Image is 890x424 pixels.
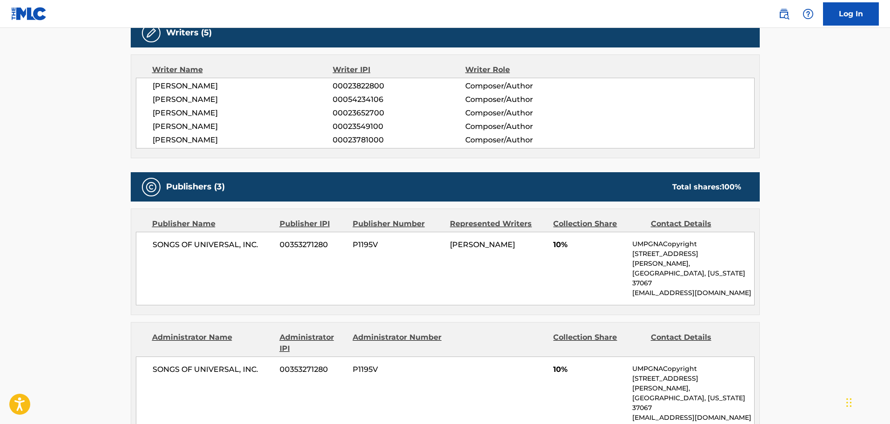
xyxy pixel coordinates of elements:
[778,8,790,20] img: search
[651,218,741,229] div: Contact Details
[553,218,643,229] div: Collection Share
[846,389,852,417] div: Drag
[333,135,465,146] span: 00023781000
[632,364,754,374] p: UMPGNACopyright
[152,332,273,354] div: Administrator Name
[632,288,754,298] p: [EMAIL_ADDRESS][DOMAIN_NAME]
[722,182,741,191] span: 100 %
[799,5,817,23] div: Help
[672,182,741,193] div: Total shares:
[280,239,346,250] span: 00353271280
[333,64,465,75] div: Writer IPI
[651,332,741,354] div: Contact Details
[153,239,273,250] span: SONGS OF UNIVERSAL, INC.
[11,7,47,20] img: MLC Logo
[465,121,586,132] span: Composer/Author
[353,218,443,229] div: Publisher Number
[803,8,814,20] img: help
[465,64,586,75] div: Writer Role
[146,27,157,39] img: Writers
[153,108,333,119] span: [PERSON_NAME]
[333,121,465,132] span: 00023549100
[333,81,465,92] span: 00023822800
[280,364,346,375] span: 00353271280
[166,182,225,192] h5: Publishers (3)
[632,269,754,288] p: [GEOGRAPHIC_DATA], [US_STATE] 37067
[632,249,754,269] p: [STREET_ADDRESS][PERSON_NAME],
[450,218,546,229] div: Represented Writers
[775,5,793,23] a: Public Search
[152,64,333,75] div: Writer Name
[823,2,879,26] a: Log In
[153,121,333,132] span: [PERSON_NAME]
[152,218,273,229] div: Publisher Name
[553,239,625,250] span: 10%
[166,27,212,38] h5: Writers (5)
[632,374,754,393] p: [STREET_ADDRESS][PERSON_NAME],
[153,81,333,92] span: [PERSON_NAME]
[353,239,443,250] span: P1195V
[153,364,273,375] span: SONGS OF UNIVERSAL, INC.
[553,364,625,375] span: 10%
[553,332,643,354] div: Collection Share
[450,240,515,249] span: [PERSON_NAME]
[333,108,465,119] span: 00023652700
[280,218,346,229] div: Publisher IPI
[465,135,586,146] span: Composer/Author
[353,332,443,354] div: Administrator Number
[632,413,754,423] p: [EMAIL_ADDRESS][DOMAIN_NAME]
[353,364,443,375] span: P1195V
[465,81,586,92] span: Composer/Author
[146,182,157,193] img: Publishers
[280,332,346,354] div: Administrator IPI
[333,94,465,105] span: 00054234106
[153,94,333,105] span: [PERSON_NAME]
[153,135,333,146] span: [PERSON_NAME]
[465,108,586,119] span: Composer/Author
[843,379,890,424] iframe: Chat Widget
[632,393,754,413] p: [GEOGRAPHIC_DATA], [US_STATE] 37067
[632,239,754,249] p: UMPGNACopyright
[465,94,586,105] span: Composer/Author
